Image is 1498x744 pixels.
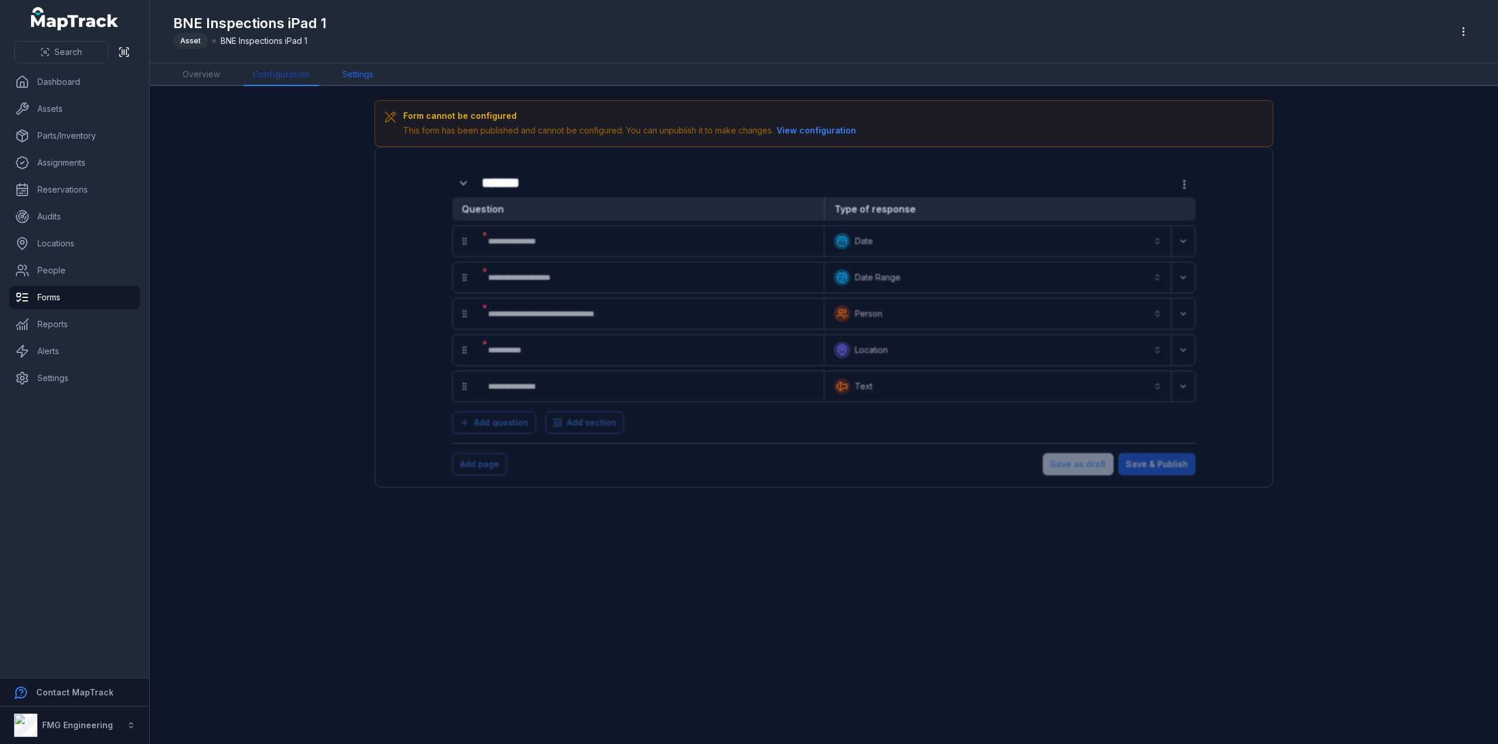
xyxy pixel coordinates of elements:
[403,124,859,137] div: This form has been published and cannot be configured. You can unpublish it to make changes.
[403,110,859,122] h3: Form cannot be configured
[9,313,140,336] a: Reports
[774,124,859,137] button: View configuration
[333,64,383,86] a: Settings
[9,97,140,121] a: Assets
[9,232,140,255] a: Locations
[221,35,307,47] span: BNE Inspections iPad 1
[173,64,229,86] a: Overview
[14,41,108,63] button: Search
[243,64,319,86] a: Configuration
[173,33,208,49] div: Asset
[9,366,140,390] a: Settings
[173,14,327,33] h1: BNE Inspections iPad 1
[36,687,114,697] strong: Contact MapTrack
[42,720,113,730] strong: FMG Engineering
[9,178,140,201] a: Reservations
[54,46,82,58] span: Search
[9,205,140,228] a: Audits
[9,151,140,174] a: Assignments
[31,7,119,30] a: MapTrack
[9,70,140,94] a: Dashboard
[9,124,140,148] a: Parts/Inventory
[9,286,140,309] a: Forms
[9,259,140,282] a: People
[9,340,140,363] a: Alerts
